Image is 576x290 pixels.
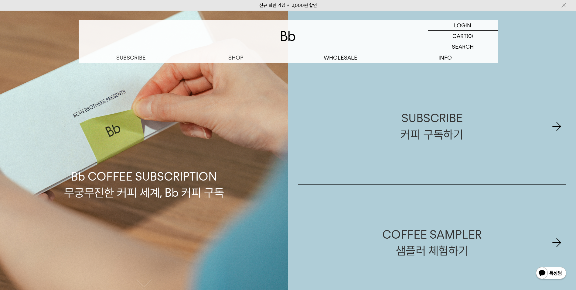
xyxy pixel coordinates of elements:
div: COFFEE SAMPLER 샘플러 체험하기 [382,226,482,259]
a: SUBSCRIBE [79,52,183,63]
div: SUBSCRIBE 커피 구독하기 [400,110,463,142]
a: LOGIN [428,20,498,31]
p: INFO [393,52,498,63]
p: WHOLESALE [288,52,393,63]
p: (0) [467,31,473,41]
a: CART (0) [428,31,498,41]
p: LOGIN [454,20,471,30]
img: 로고 [281,31,295,41]
p: CART [452,31,467,41]
p: SEARCH [452,41,474,52]
a: SUBSCRIBE커피 구독하기 [298,68,567,184]
a: 신규 회원 가입 시 3,000원 할인 [259,3,317,8]
p: Bb COFFEE SUBSCRIPTION 무궁무진한 커피 세계, Bb 커피 구독 [64,111,224,201]
img: 카카오톡 채널 1:1 채팅 버튼 [535,266,567,281]
a: SHOP [183,52,288,63]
